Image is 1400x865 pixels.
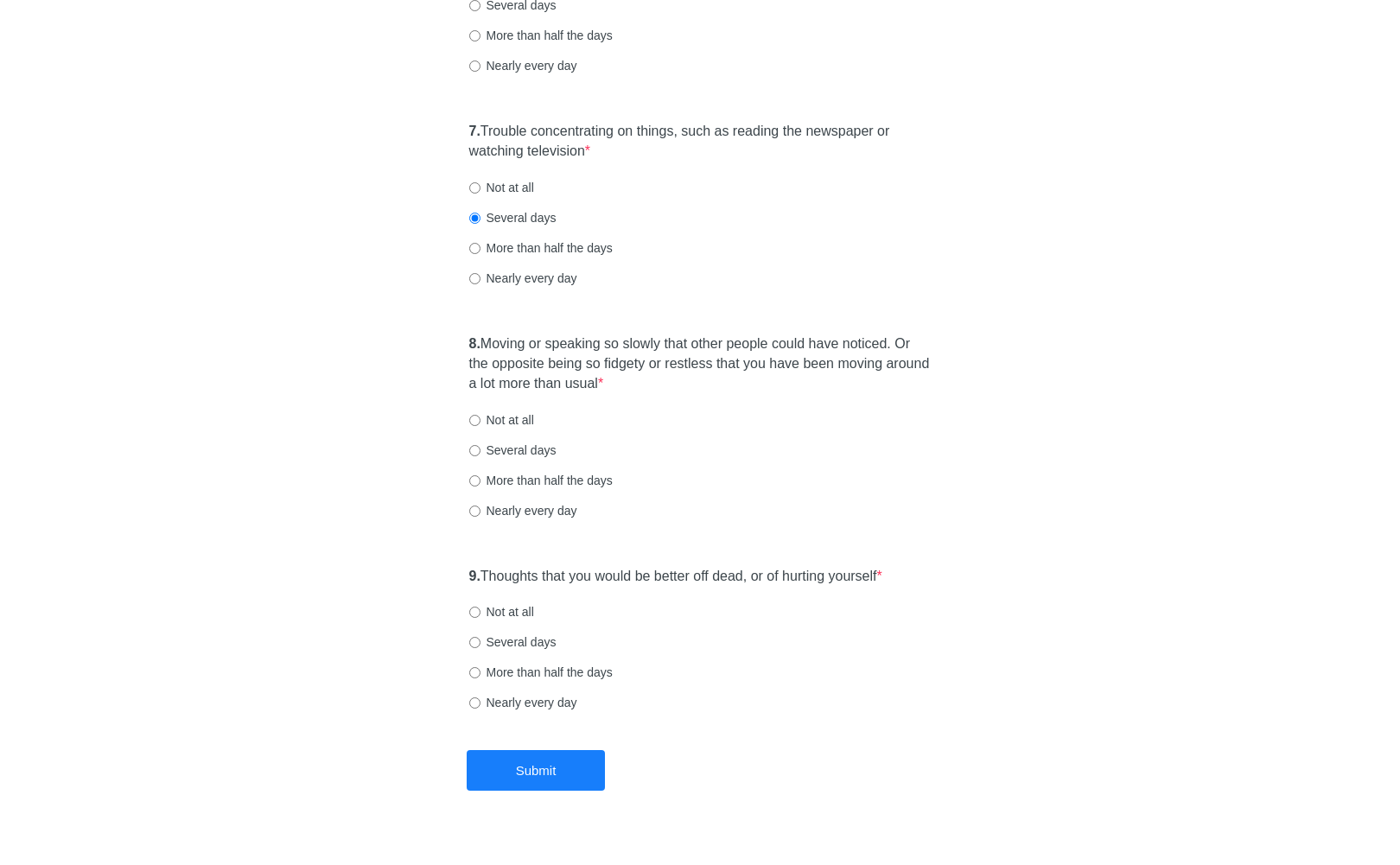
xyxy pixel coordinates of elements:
[469,633,557,651] label: Several days
[469,239,613,257] label: More than half the days
[469,415,480,426] input: Not at all
[469,664,613,681] label: More than half the days
[469,179,534,196] label: Not at all
[469,569,480,583] strong: 9.
[469,124,480,138] strong: 7.
[469,209,557,226] label: Several days
[469,334,932,394] label: Moving or speaking so slowly that other people could have noticed. Or the opposite being so fidge...
[469,336,480,351] strong: 8.
[469,607,480,618] input: Not at all
[469,30,480,41] input: More than half the days
[469,270,577,287] label: Nearly every day
[469,182,480,194] input: Not at all
[469,273,480,284] input: Nearly every day
[469,60,480,72] input: Nearly every day
[467,750,605,791] button: Submit
[469,637,480,648] input: Several days
[469,442,557,459] label: Several days
[469,57,577,74] label: Nearly every day
[469,567,882,587] label: Thoughts that you would be better off dead, or of hurting yourself
[469,475,480,487] input: More than half the days
[469,27,613,44] label: More than half the days
[469,445,480,456] input: Several days
[469,502,577,519] label: Nearly every day
[469,506,480,517] input: Nearly every day
[469,472,613,489] label: More than half the days
[469,667,480,678] input: More than half the days
[469,411,534,429] label: Not at all
[469,603,534,620] label: Not at all
[469,122,932,162] label: Trouble concentrating on things, such as reading the newspaper or watching television
[469,694,577,711] label: Nearly every day
[469,213,480,224] input: Several days
[469,697,480,709] input: Nearly every day
[469,243,480,254] input: More than half the days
